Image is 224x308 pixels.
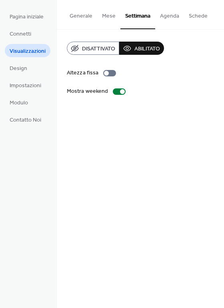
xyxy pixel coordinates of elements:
span: Design [10,64,27,73]
a: Pagina iniziale [5,10,48,23]
a: Impostazioni [5,78,46,92]
a: Visualizzazioni [5,44,50,57]
span: Visualizzazioni [10,47,46,56]
span: Impostazioni [10,82,41,90]
span: Abilitato [134,45,160,53]
span: Modulo [10,99,28,107]
span: Contatto Noi [10,116,41,124]
span: Disattivato [82,45,115,53]
a: Modulo [5,96,33,109]
a: Contatto Noi [5,113,46,126]
button: Disattivato [67,42,119,55]
span: Pagina iniziale [10,13,44,21]
span: Connetti [10,30,31,38]
div: Altezza fissa [67,69,98,77]
button: Abilitato [119,42,164,55]
a: Design [5,61,32,74]
div: Mostra weekend [67,87,108,96]
a: Connetti [5,27,36,40]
